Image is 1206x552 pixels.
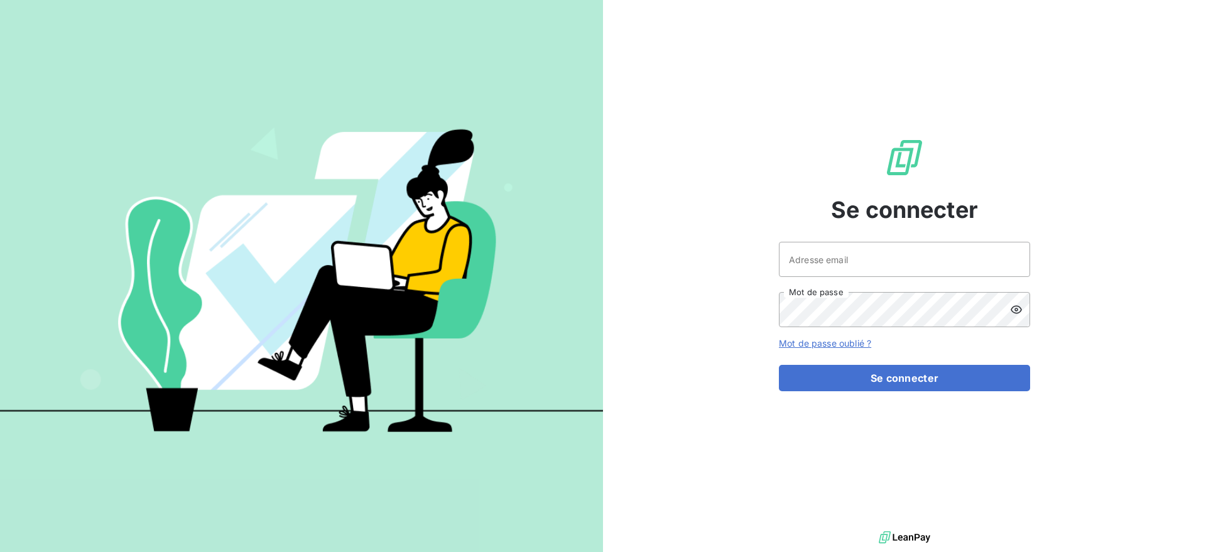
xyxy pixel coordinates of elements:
a: Mot de passe oublié ? [779,338,871,349]
img: logo [879,528,930,547]
button: Se connecter [779,365,1030,391]
img: Logo LeanPay [884,138,925,178]
span: Se connecter [831,193,978,227]
input: placeholder [779,242,1030,277]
